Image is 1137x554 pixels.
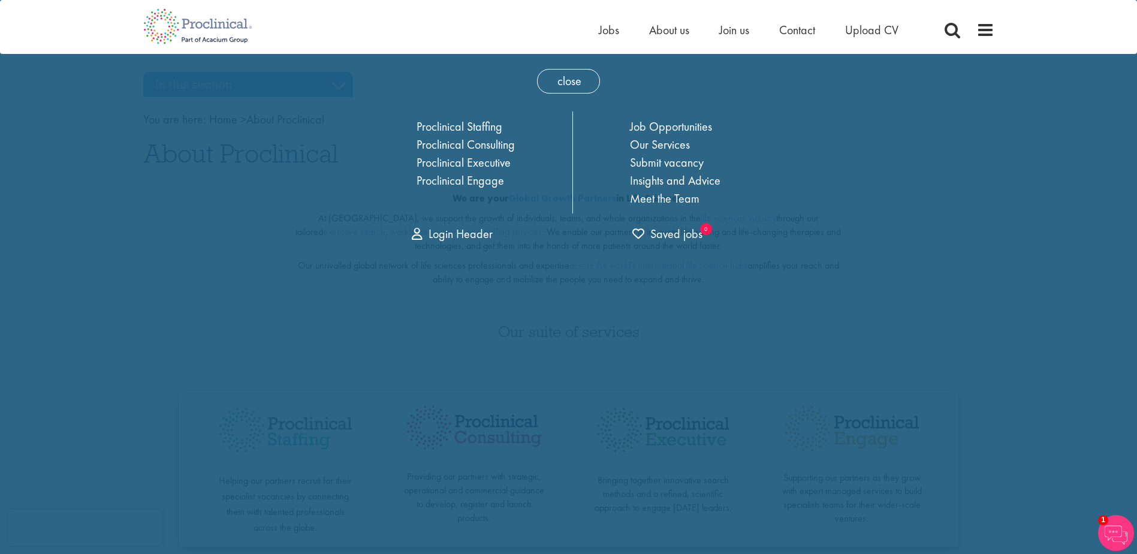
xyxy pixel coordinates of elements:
a: Contact [779,22,815,38]
span: Saved jobs [632,226,702,242]
a: Login Header [412,226,493,242]
a: Proclinical Consulting [417,137,515,152]
a: Our Services [630,137,690,152]
span: 1 [1098,515,1108,525]
a: Join us [719,22,749,38]
a: Jobs [599,22,619,38]
a: Insights and Advice [630,173,720,188]
a: Proclinical Staffing [417,119,502,134]
a: trigger for shortlist [632,225,702,243]
sub: 0 [700,223,712,235]
a: Meet the Team [630,191,699,206]
a: About us [649,22,689,38]
span: close [537,69,600,94]
a: Proclinical Executive [417,155,511,170]
img: Chatbot [1098,515,1134,551]
a: Job Opportunities [630,119,712,134]
a: Upload CV [845,22,898,38]
a: Submit vacancy [630,155,704,170]
a: Proclinical Engage [417,173,504,188]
